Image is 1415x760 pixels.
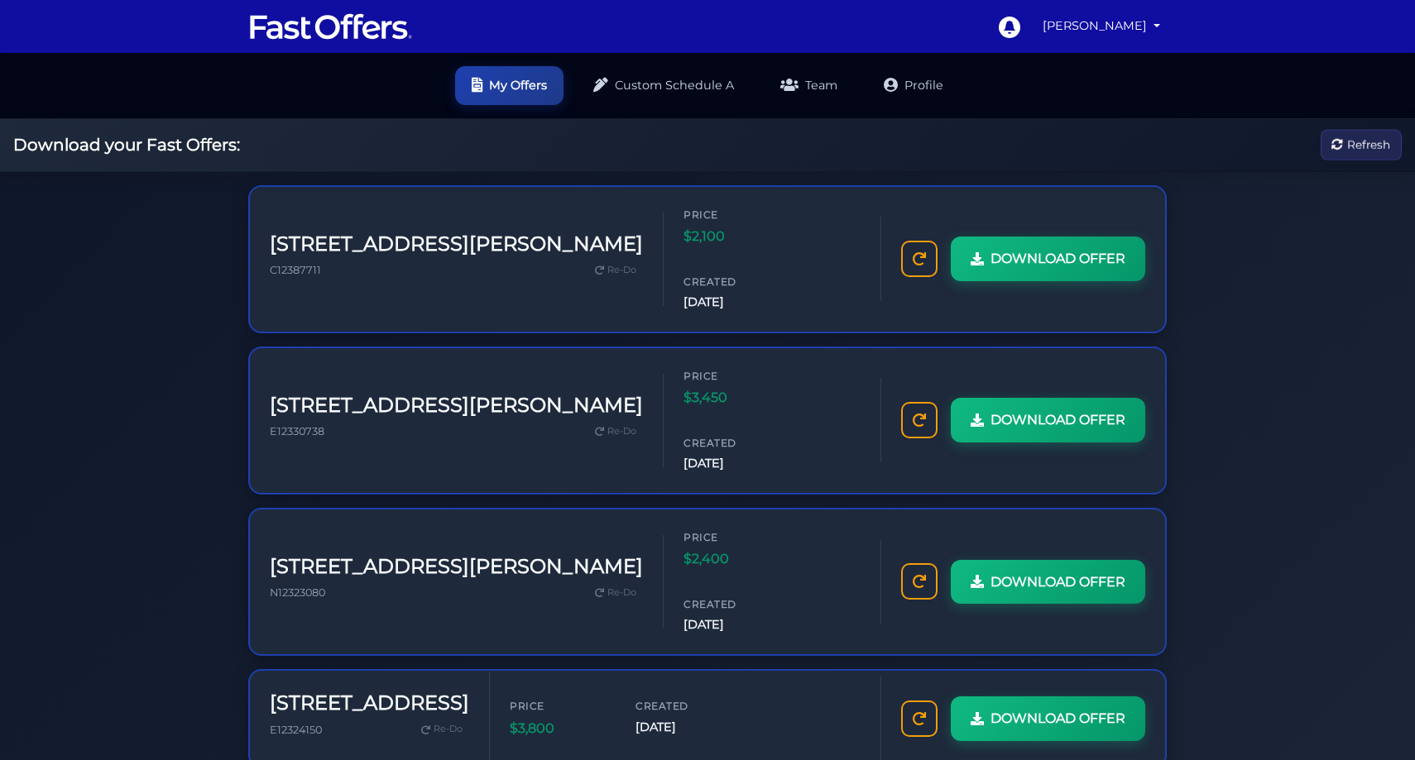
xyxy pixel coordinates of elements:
[990,409,1125,431] span: DOWNLOAD OFFER
[684,293,783,312] span: [DATE]
[990,708,1125,729] span: DOWNLOAD OFFER
[990,571,1125,593] span: DOWNLOAD OFFER
[684,435,783,451] span: Created
[510,698,609,714] span: Price
[434,722,463,737] span: Re-Do
[636,718,735,737] span: [DATE]
[270,425,324,437] span: E12330738
[1321,130,1402,160] button: Refresh
[684,596,783,612] span: Created
[951,560,1145,605] a: DOWNLOAD OFFER
[510,718,609,739] span: $3,800
[607,424,636,439] span: Re-Do
[13,135,240,155] h2: Download your Fast Offers:
[951,237,1145,281] a: DOWNLOAD OFFER
[270,724,322,736] span: E12324150
[607,586,636,600] span: Re-Do
[270,264,321,276] span: C12387711
[684,207,783,222] span: Price
[588,260,643,281] a: Re-Do
[951,696,1145,741] a: DOWNLOAD OFFER
[684,226,783,247] span: $2,100
[684,368,783,384] span: Price
[1347,136,1390,154] span: Refresh
[415,719,469,740] a: Re-Do
[607,263,636,278] span: Re-Do
[867,66,960,105] a: Profile
[636,698,735,714] span: Created
[764,66,854,105] a: Team
[588,582,643,604] a: Re-Do
[684,454,783,473] span: [DATE]
[577,66,751,105] a: Custom Schedule A
[270,232,643,256] h3: [STREET_ADDRESS][PERSON_NAME]
[951,398,1145,442] a: DOWNLOAD OFFER
[684,548,783,570] span: $2,400
[684,529,783,545] span: Price
[684,615,783,634] span: [DATE]
[684,387,783,409] span: $3,450
[270,555,643,579] h3: [STREET_ADDRESS][PERSON_NAME]
[270,691,469,715] h3: [STREET_ADDRESS]
[270,586,325,599] span: N12323080
[990,248,1125,270] span: DOWNLOAD OFFER
[270,394,643,418] h3: [STREET_ADDRESS][PERSON_NAME]
[1036,10,1167,42] a: [PERSON_NAME]
[684,274,783,289] span: Created
[588,421,643,442] a: Re-Do
[455,66,564,105] a: My Offers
